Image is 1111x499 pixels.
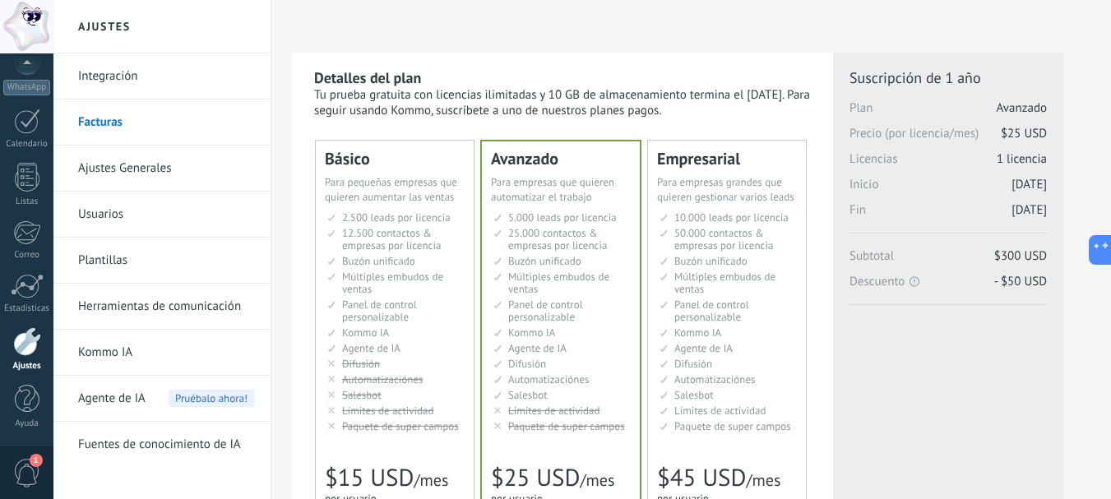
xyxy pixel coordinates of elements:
[508,341,567,355] span: Agente de IA
[169,390,254,407] span: Pruébalo ahora!
[1011,202,1047,218] span: [DATE]
[78,53,254,99] a: Integración
[78,376,254,422] a: Agente de IA Pruébalo ahora!
[3,196,51,207] div: Listas
[53,146,271,192] li: Ajustes Generales
[674,388,714,402] span: Salesbot
[674,326,721,340] span: Kommo IA
[657,175,794,204] span: Para empresas grandes que quieren gestionar varios leads
[508,226,607,252] span: 25.000 contactos & empresas por licencia
[342,210,451,224] span: 2.500 leads por licencia
[491,175,614,204] span: Para empresas que quieren automatizar el trabajo
[674,404,766,418] span: Límites de actividad
[508,298,583,324] span: Panel de control personalizable
[342,404,434,418] span: Límites de actividad
[342,254,415,268] span: Buzón unificado
[78,284,254,330] a: Herramientas de comunicación
[3,303,51,314] div: Estadísticas
[325,175,457,204] span: Para pequeñas empresas que quieren aumentar las ventas
[508,270,609,296] span: Múltiples embudos de ventas
[78,330,254,376] a: Kommo IA
[849,177,1047,202] span: Inicio
[78,238,254,284] a: Plantillas
[53,53,271,99] li: Integración
[3,80,50,95] div: WhatsApp
[325,150,465,167] div: Básico
[657,462,746,493] span: $45 USD
[3,250,51,261] div: Correo
[78,376,146,422] span: Agente de IA
[30,454,43,467] span: 1
[849,126,1047,151] span: Precio (por licencia/mes)
[508,326,555,340] span: Kommo IA
[508,372,590,386] span: Automatizaciónes
[53,238,271,284] li: Plantillas
[674,226,773,252] span: 50.000 contactos & empresas por licencia
[342,419,459,433] span: Paquete de super campos
[674,419,791,433] span: Paquete de super campos
[674,298,749,324] span: Panel de control personalizable
[508,404,600,418] span: Límites de actividad
[414,469,448,491] span: /mes
[508,254,581,268] span: Buzón unificado
[342,298,417,324] span: Panel de control personalizable
[994,274,1047,289] span: - $50 USD
[674,341,733,355] span: Agente de IA
[674,210,789,224] span: 10.000 leads por licencia
[53,192,271,238] li: Usuarios
[53,99,271,146] li: Facturas
[491,462,580,493] span: $25 USD
[53,330,271,376] li: Kommo IA
[849,100,1047,126] span: Plan
[78,99,254,146] a: Facturas
[314,87,812,118] div: Tu prueba gratuita con licencias ilimitadas y 10 GB de almacenamiento termina el [DATE]. Para seg...
[997,100,1047,116] span: Avanzado
[53,422,271,467] li: Fuentes de conocimiento de IA
[3,361,51,372] div: Ajustes
[78,192,254,238] a: Usuarios
[1001,126,1047,141] span: $25 USD
[325,462,414,493] span: $15 USD
[342,372,424,386] span: Automatizaciónes
[849,274,1047,289] span: Descuento
[657,150,797,167] div: Empresarial
[342,388,382,402] span: Salesbot
[997,151,1047,167] span: 1 licencia
[342,270,443,296] span: Múltiples embudos de ventas
[3,139,51,150] div: Calendario
[849,202,1047,228] span: Fin
[580,469,614,491] span: /mes
[508,357,546,371] span: Difusión
[849,68,1047,87] span: Suscripción de 1 año
[674,357,712,371] span: Difusión
[849,151,1047,177] span: Licencias
[849,248,1047,274] span: Subtotal
[342,341,400,355] span: Agente de IA
[3,418,51,429] div: Ayuda
[342,326,389,340] span: Kommo IA
[508,210,617,224] span: 5.000 leads por licencia
[53,376,271,422] li: Agente de IA
[491,150,631,167] div: Avanzado
[746,469,780,491] span: /mes
[342,226,441,252] span: 12.500 contactos & empresas por licencia
[78,422,254,468] a: Fuentes de conocimiento de IA
[674,372,756,386] span: Automatizaciónes
[78,146,254,192] a: Ajustes Generales
[508,419,625,433] span: Paquete de super campos
[314,68,421,87] b: Detalles del plan
[53,284,271,330] li: Herramientas de comunicación
[994,248,1047,264] span: $300 USD
[674,270,775,296] span: Múltiples embudos de ventas
[674,254,748,268] span: Buzón unificado
[342,357,380,371] span: Difusión
[1011,177,1047,192] span: [DATE]
[508,388,548,402] span: Salesbot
